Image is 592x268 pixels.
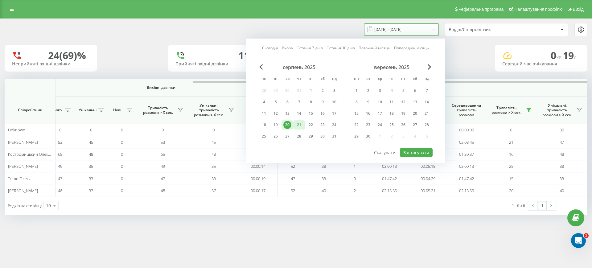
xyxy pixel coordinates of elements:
span: 45 [212,139,216,145]
div: 30 [364,132,372,140]
span: 48 [212,151,216,157]
div: 17 [376,109,384,118]
td: 00:00:15 [239,136,277,148]
span: 33 [322,176,326,181]
div: Відділ/Співробітник [449,27,522,32]
div: нд 10 серп 2025 р. [328,97,340,107]
div: Неприйняті вхідні дзвінки [12,61,90,67]
div: пт 8 серп 2025 р. [305,97,317,107]
div: чт 11 вер 2025 р. [386,97,397,107]
div: нд 21 вер 2025 р. [421,109,433,118]
div: 31 [330,132,338,140]
span: Тривалість розмови > Х сек. [489,105,524,115]
span: 1 [584,233,589,238]
div: ср 17 вер 2025 р. [374,109,386,118]
div: Прийняті вхідні дзвінки [175,61,253,67]
div: 25 [260,132,268,140]
span: 48 [58,188,62,193]
span: 0 [121,139,123,145]
span: 0 [121,127,123,133]
div: 12 [272,109,280,118]
span: 19 [563,49,576,62]
span: 35 [89,163,93,169]
div: сб 27 вер 2025 р. [409,120,421,130]
div: 16 [364,109,372,118]
span: 0 [59,127,61,133]
div: 22 [352,121,360,129]
span: Всього [48,108,63,113]
div: сб 13 вер 2025 р. [409,97,421,107]
div: 7 [423,87,431,95]
div: пт 29 серп 2025 р. [305,132,317,141]
span: 15 [509,176,513,181]
div: нд 28 вер 2025 р. [421,120,433,130]
span: [PERSON_NAME] [8,188,38,193]
span: 25 [509,163,513,169]
div: 5 [272,98,280,106]
div: 15 [352,109,360,118]
span: [PERSON_NAME] [8,139,38,145]
div: Середній час очікування [502,61,580,67]
div: 24 [376,121,384,129]
a: Поточний місяць [359,45,390,51]
span: Унікальні [79,108,97,113]
span: [PERSON_NAME] [8,163,38,169]
div: ср 13 серп 2025 р. [282,109,293,118]
div: вересень 2025 [351,64,433,70]
span: Рядків на сторінці [8,203,42,208]
div: пн 15 вер 2025 р. [351,109,362,118]
abbr: неділя [422,75,431,84]
span: 53 [58,139,62,145]
div: вт 19 серп 2025 р. [270,120,282,130]
div: 24 [330,121,338,129]
td: 03:00:13 [447,160,486,172]
button: Скасувати [371,148,399,157]
span: Previous Month [259,64,263,70]
div: 30 [319,132,327,140]
div: 8 [352,98,360,106]
span: Налаштування профілю [514,7,562,12]
abbr: неділя [330,75,339,84]
div: вт 30 вер 2025 р. [362,132,374,141]
abbr: субота [318,75,327,84]
span: Середньоденна тривалість розмови [452,103,481,118]
abbr: четвер [387,75,396,84]
div: 10 [330,98,338,106]
span: 20 [509,188,513,193]
div: 15 [307,109,315,118]
div: сб 6 вер 2025 р. [409,86,421,95]
span: 33 [212,176,216,181]
a: Останні 7 днів [297,45,323,51]
span: 0 [121,176,123,181]
div: 11 [260,109,268,118]
div: нд 17 серп 2025 р. [328,109,340,118]
div: вт 9 вер 2025 р. [362,97,374,107]
div: пн 11 серп 2025 р. [258,109,270,118]
span: 65 [58,151,62,157]
div: 7 [295,98,303,106]
div: 8 [307,98,315,106]
span: 49 [161,163,165,169]
span: 0 [551,49,563,62]
td: 01:47:42 [447,172,486,184]
div: 14 [423,98,431,106]
div: нд 3 серп 2025 р. [328,86,340,95]
div: 2 [319,87,327,95]
span: 40 [322,188,326,193]
span: 35 [212,163,216,169]
span: 0 [121,151,123,157]
div: 22 [307,121,315,129]
abbr: понеділок [259,75,269,84]
td: 00:05:21 [409,185,447,197]
div: 6 [411,87,419,95]
div: 13 [283,109,291,118]
span: 33 [560,176,564,181]
div: 21 [423,109,431,118]
div: пн 8 вер 2025 р. [351,97,362,107]
div: пт 26 вер 2025 р. [397,120,409,130]
div: пт 12 вер 2025 р. [397,97,409,107]
div: серпень 2025 [258,64,340,70]
span: 38 [322,163,326,169]
div: вт 5 серп 2025 р. [270,97,282,107]
div: 1 [352,87,360,95]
